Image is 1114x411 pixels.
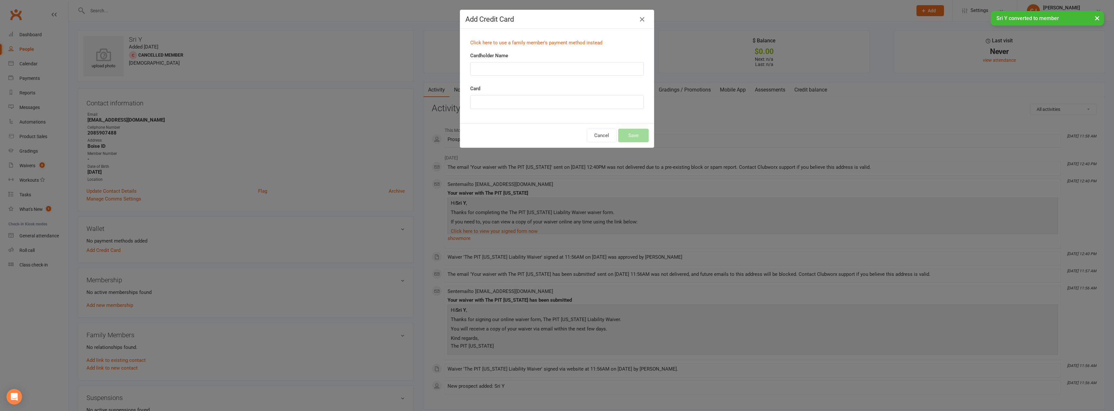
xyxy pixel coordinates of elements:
label: Card [470,85,480,92]
a: Click here to use a family member's payment method instead [470,40,602,46]
button: × [1091,11,1103,25]
iframe: Secure card payment input frame [474,99,640,105]
label: Cardholder Name [470,52,508,59]
div: Sri Y converted to member [991,11,1104,26]
button: Cancel [587,129,617,142]
div: Open Intercom Messenger [6,389,22,405]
